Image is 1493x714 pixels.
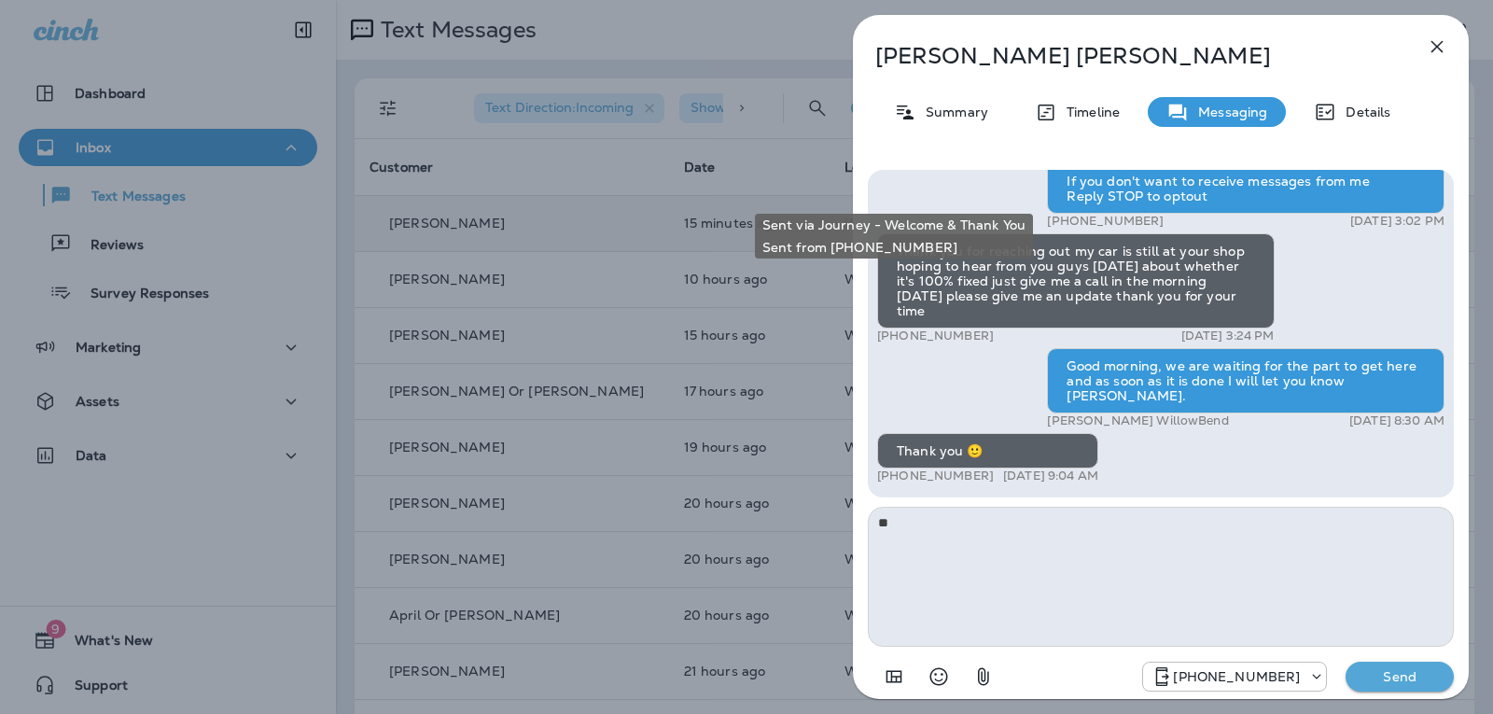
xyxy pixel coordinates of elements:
[877,233,1275,329] div: Thank you for reaching out my car is still at your shop hoping to hear from you guys [DATE] about...
[1360,668,1439,685] p: Send
[1057,105,1120,119] p: Timeline
[762,217,1026,232] span: Sent via Journey - Welcome & Thank You
[875,43,1385,69] p: [PERSON_NAME] [PERSON_NAME]
[1349,413,1444,428] p: [DATE] 8:30 AM
[1173,669,1300,684] p: [PHONE_NUMBER]
[875,658,913,695] button: Add in a premade template
[1189,105,1267,119] p: Messaging
[877,433,1098,469] div: Thank you 🙂
[1346,662,1454,692] button: Send
[1143,665,1326,688] div: +1 (813) 497-4455
[1336,105,1390,119] p: Details
[1350,214,1444,229] p: [DATE] 3:02 PM
[920,658,957,695] button: Select an emoji
[1047,214,1164,229] p: [PHONE_NUMBER]
[762,240,1026,255] span: Sent from [PHONE_NUMBER]
[877,469,994,483] p: [PHONE_NUMBER]
[1047,413,1228,428] p: [PERSON_NAME] WillowBend
[877,329,994,343] p: [PHONE_NUMBER]
[1181,329,1275,343] p: [DATE] 3:24 PM
[1003,469,1098,483] p: [DATE] 9:04 AM
[1047,348,1444,413] div: Good morning, we are waiting for the part to get here and as soon as it is done I will let you kn...
[916,105,988,119] p: Summary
